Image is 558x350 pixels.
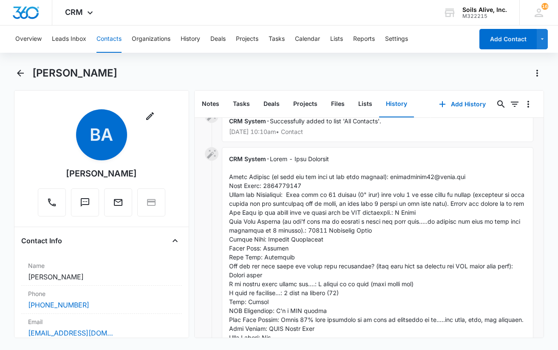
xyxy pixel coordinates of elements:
button: Reports [353,26,375,53]
button: Leads Inbox [52,26,86,53]
button: Projects [236,26,258,53]
span: 16 [541,3,548,10]
button: Calendar [295,26,320,53]
button: Organizations [132,26,170,53]
button: Tasks [269,26,285,53]
button: Lists [330,26,343,53]
button: Text [71,188,99,216]
h1: [PERSON_NAME] [32,67,117,80]
p: [DATE] 10:10am • Contact [229,129,527,135]
button: History [379,91,414,117]
div: [PERSON_NAME] [66,167,137,180]
button: Contacts [96,26,122,53]
button: Add History [431,94,494,114]
button: Search... [494,97,508,111]
button: Back [14,66,27,80]
div: Name[PERSON_NAME] [21,258,182,286]
a: Call [38,202,66,209]
button: Overview [15,26,42,53]
label: Phone [28,289,175,298]
button: History [181,26,200,53]
button: Filters [508,97,521,111]
button: Email [104,188,132,216]
span: CRM System [229,117,266,125]
button: Close [168,234,182,248]
button: Projects [286,91,324,117]
a: Email [104,202,132,209]
button: Notes [195,91,226,117]
h4: Contact Info [21,236,62,246]
button: Lists [351,91,379,117]
span: Successfully added to list 'All Contacts'. [270,117,381,125]
span: CRM [65,8,83,17]
button: Overflow Menu [521,97,535,111]
button: Settings [385,26,408,53]
div: - [222,109,534,142]
button: Actions [530,66,544,80]
button: Call [38,188,66,216]
a: [EMAIL_ADDRESS][DOMAIN_NAME] [28,328,113,338]
span: BA [76,109,127,160]
label: Name [28,261,175,270]
div: account name [462,6,507,13]
a: Text [71,202,99,209]
span: CRM System [229,155,266,162]
div: notifications count [541,3,548,10]
div: account id [462,13,507,19]
button: Add Contact [479,29,537,49]
div: Email[EMAIL_ADDRESS][DOMAIN_NAME] [21,314,182,342]
label: Email [28,317,175,326]
button: Tasks [226,91,257,117]
button: Files [324,91,351,117]
dd: [PERSON_NAME] [28,272,175,282]
button: Deals [210,26,226,53]
a: [PHONE_NUMBER] [28,300,89,310]
div: Phone[PHONE_NUMBER] [21,286,182,314]
button: Deals [257,91,286,117]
